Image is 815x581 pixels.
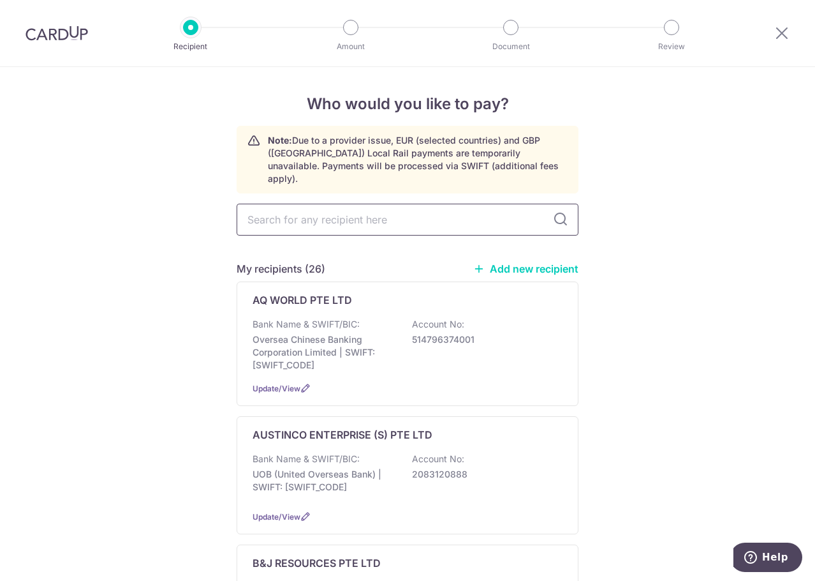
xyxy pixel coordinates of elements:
[237,204,578,236] input: Search for any recipient here
[237,261,325,276] h5: My recipients (26)
[237,93,578,116] h4: Who would you like to pay?
[253,292,352,308] p: AQ WORLD PTE LTD
[253,384,300,393] a: Update/View
[473,262,578,275] a: Add new recipient
[412,318,464,331] p: Account No:
[253,468,395,494] p: UOB (United Overseas Bank) | SWIFT: [SWIFT_CODE]
[464,40,558,53] p: Document
[412,468,555,481] p: 2083120888
[253,318,360,331] p: Bank Name & SWIFT/BIC:
[304,40,398,53] p: Amount
[733,543,802,575] iframe: Opens a widget where you can find more information
[253,333,395,372] p: Oversea Chinese Banking Corporation Limited | SWIFT: [SWIFT_CODE]
[143,40,238,53] p: Recipient
[253,512,300,522] a: Update/View
[268,135,292,146] strong: Note:
[253,427,432,442] p: AUSTINCO ENTERPRISE (S) PTE LTD
[412,333,555,346] p: 514796374001
[253,555,381,571] p: B&J RESOURCES PTE LTD
[253,453,360,465] p: Bank Name & SWIFT/BIC:
[268,134,568,185] p: Due to a provider issue, EUR (selected countries) and GBP ([GEOGRAPHIC_DATA]) Local Rail payments...
[624,40,719,53] p: Review
[412,453,464,465] p: Account No:
[26,26,88,41] img: CardUp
